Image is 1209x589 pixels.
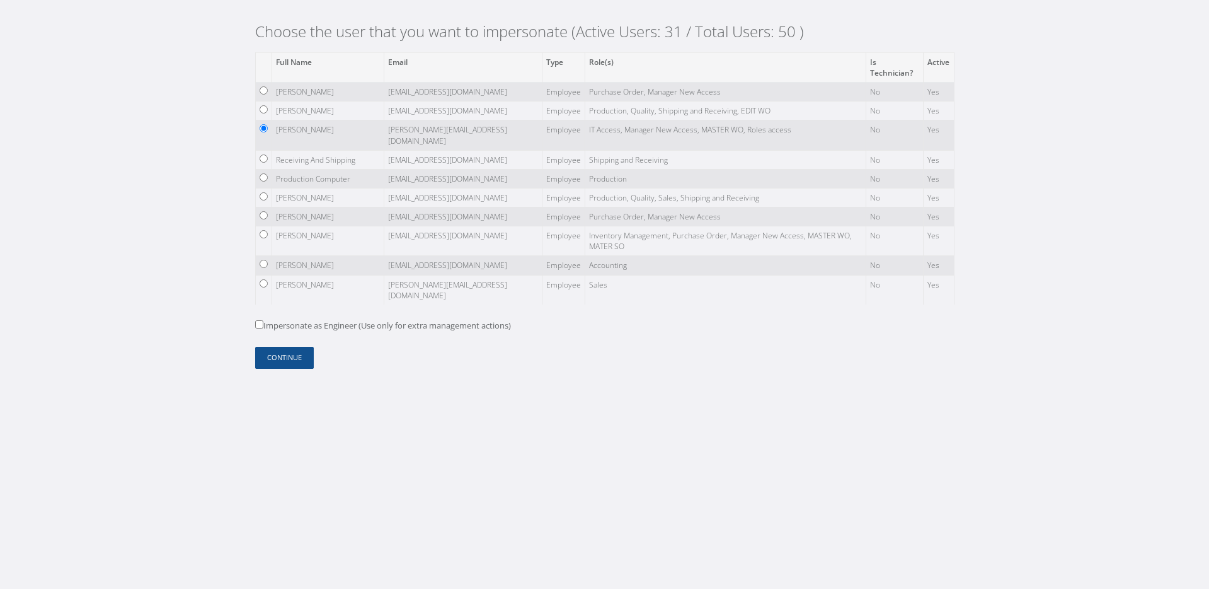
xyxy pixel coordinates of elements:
td: [EMAIL_ADDRESS][DOMAIN_NAME] [384,150,542,169]
td: Employee [542,120,585,150]
td: Employee [542,226,585,256]
td: [PERSON_NAME] [272,83,384,102]
td: Yes [924,120,954,150]
td: [PERSON_NAME] [272,256,384,275]
td: No [866,226,924,256]
td: Yes [924,207,954,226]
td: Employee [542,150,585,169]
th: Full Name [272,52,384,82]
td: Employee [542,169,585,188]
td: Purchase Order, Manager New Access [585,83,866,102]
td: [PERSON_NAME][EMAIL_ADDRESS][DOMAIN_NAME] [384,275,542,305]
td: Yes [924,226,954,256]
button: Continue [255,347,314,369]
td: [PERSON_NAME] [272,188,384,207]
td: Employee [542,207,585,226]
td: [EMAIL_ADDRESS][DOMAIN_NAME] [384,102,542,120]
td: Employee [542,102,585,120]
td: Yes [924,188,954,207]
td: No [866,83,924,102]
td: Yes [924,275,954,305]
td: IT Access, Manager New Access, MASTER WO, Roles access [585,120,866,150]
td: Production Computer [272,169,384,188]
td: Shipping and Receiving [585,150,866,169]
td: Employee [542,83,585,102]
td: No [866,102,924,120]
td: Sales [585,275,866,305]
td: [PERSON_NAME] [272,275,384,305]
td: Yes [924,83,954,102]
td: [EMAIL_ADDRESS][DOMAIN_NAME] [384,207,542,226]
th: Is Technician? [866,52,924,82]
td: [PERSON_NAME] [272,120,384,150]
td: Yes [924,150,954,169]
td: [EMAIL_ADDRESS][DOMAIN_NAME] [384,169,542,188]
td: Employee [542,275,585,305]
td: [EMAIL_ADDRESS][DOMAIN_NAME] [384,256,542,275]
td: Employee [542,256,585,275]
td: No [866,275,924,305]
td: Employee [542,188,585,207]
td: Purchase Order, Manager New Access [585,207,866,226]
td: [PERSON_NAME] [272,226,384,256]
td: Yes [924,256,954,275]
label: Impersonate as Engineer (Use only for extra management actions) [255,320,511,332]
td: Inventory Management, Purchase Order, Manager New Access, MASTER WO, MATER SO [585,226,866,256]
td: Yes [924,169,954,188]
td: Accounting [585,256,866,275]
td: [PERSON_NAME] [272,207,384,226]
td: Production, Quality, Sales, Shipping and Receiving [585,188,866,207]
td: [EMAIL_ADDRESS][DOMAIN_NAME] [384,83,542,102]
h2: Choose the user that you want to impersonate (Active Users: 31 / Total Users: 50 ) [255,23,954,41]
td: [PERSON_NAME] [272,102,384,120]
td: [EMAIL_ADDRESS][DOMAIN_NAME] [384,188,542,207]
td: No [866,169,924,188]
td: Receiving And Shipping [272,150,384,169]
td: [EMAIL_ADDRESS][DOMAIN_NAME] [384,226,542,256]
td: [PERSON_NAME][EMAIL_ADDRESS][DOMAIN_NAME] [384,120,542,150]
td: Production, Quality, Shipping and Receiving, EDIT WO [585,102,866,120]
th: Role(s) [585,52,866,82]
th: Email [384,52,542,82]
td: No [866,150,924,169]
td: Production [585,169,866,188]
th: Active [924,52,954,82]
td: No [866,207,924,226]
td: Yes [924,102,954,120]
td: No [866,120,924,150]
input: Impersonate as Engineer (Use only for extra management actions) [255,320,263,329]
td: No [866,256,924,275]
td: No [866,188,924,207]
th: Type [542,52,585,82]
